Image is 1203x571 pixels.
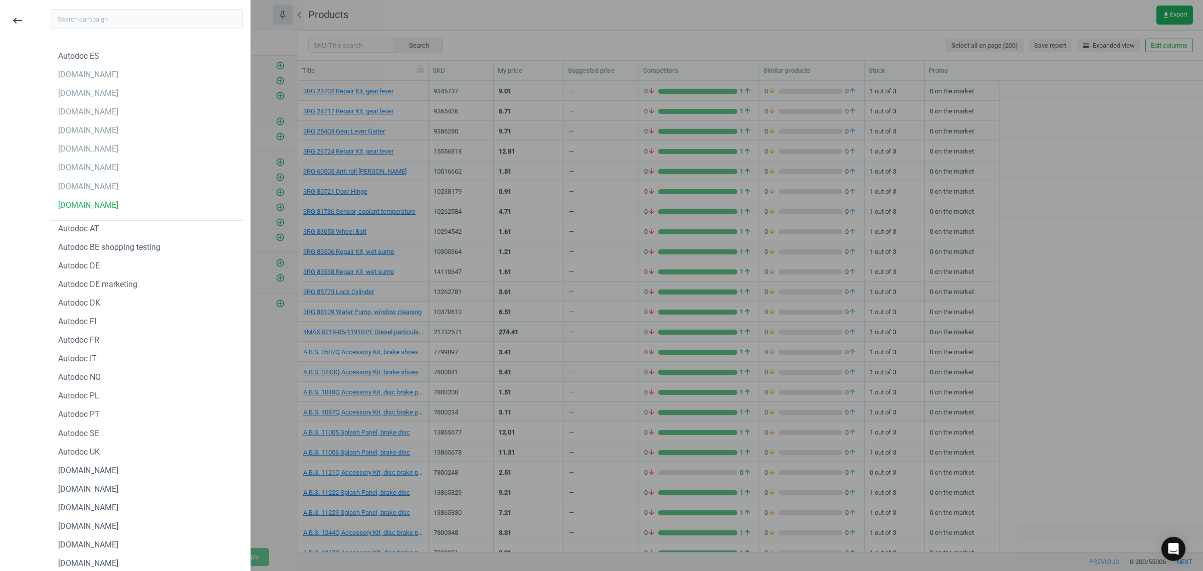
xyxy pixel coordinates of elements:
div: [DOMAIN_NAME] [58,125,118,136]
div: Autodoc DE marketing [58,279,137,290]
div: [DOMAIN_NAME] [58,181,118,192]
div: Autodoc PL [58,390,99,401]
div: [DOMAIN_NAME] [58,539,118,550]
div: [DOMAIN_NAME] [58,69,118,80]
div: [DOMAIN_NAME] [58,502,118,513]
div: Autodoc SE [58,428,99,439]
div: Autodoc AT [58,223,99,234]
div: Autodoc FR [58,335,99,346]
div: Autodoc DK [58,298,100,309]
div: [DOMAIN_NAME] [58,200,118,211]
div: Autodoc PT [58,409,100,420]
div: Autodoc ES [58,51,99,62]
div: [DOMAIN_NAME] [58,484,118,495]
div: Autodoc UK [58,447,100,458]
div: [DOMAIN_NAME] [58,144,118,155]
div: Autodoc BE shopping testing [58,242,160,253]
div: [DOMAIN_NAME] [58,521,118,532]
div: Autodoc NO [58,372,101,383]
i: keyboard_backspace [12,15,24,27]
div: Open Intercom Messenger [1161,537,1185,561]
div: [DOMAIN_NAME] [58,558,118,569]
button: keyboard_backspace [6,9,29,33]
div: [DOMAIN_NAME] [58,88,118,99]
div: Autodoc FI [58,316,96,327]
div: [DOMAIN_NAME] [58,106,118,117]
div: [DOMAIN_NAME] [58,465,118,476]
div: Autodoc DE [58,260,100,271]
input: Search campaign [51,9,243,29]
div: [DOMAIN_NAME] [58,162,118,173]
div: Autodoc IT [58,353,97,364]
